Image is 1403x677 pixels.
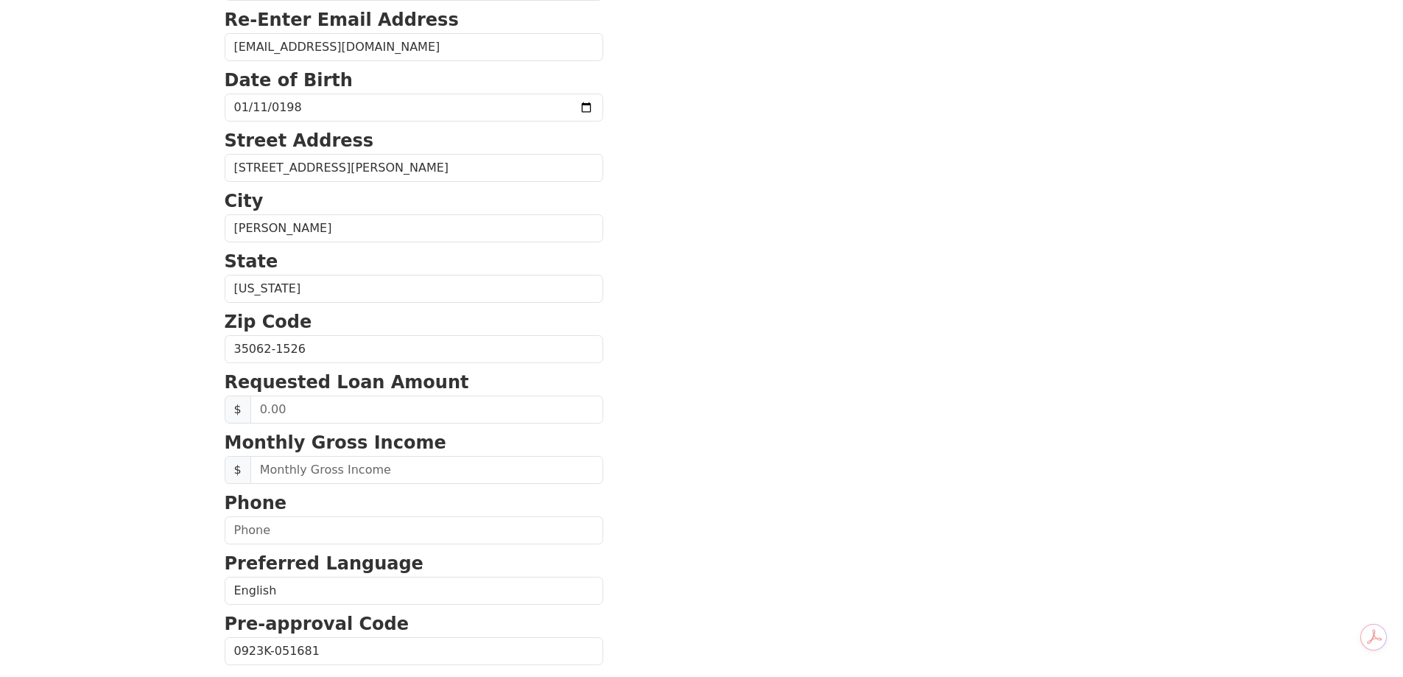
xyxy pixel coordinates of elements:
p: Monthly Gross Income [225,429,603,456]
input: Monthly Gross Income [250,456,603,484]
input: Phone [225,516,603,544]
strong: Pre-approval Code [225,614,409,634]
strong: City [225,191,264,211]
strong: Zip Code [225,312,312,332]
strong: Preferred Language [225,553,423,574]
input: 0.00 [250,396,603,424]
strong: State [225,251,278,272]
strong: Re-Enter Email Address [225,10,459,30]
span: $ [225,396,251,424]
input: City [225,214,603,242]
input: Re-Enter Email Address [225,33,603,61]
strong: Street Address [225,130,374,151]
span: $ [225,456,251,484]
strong: Requested Loan Amount [225,372,469,393]
strong: Date of Birth [225,70,353,91]
input: Street Address [225,154,603,182]
input: Zip Code [225,335,603,363]
input: Pre-approval Code [225,637,603,665]
strong: Phone [225,493,287,513]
